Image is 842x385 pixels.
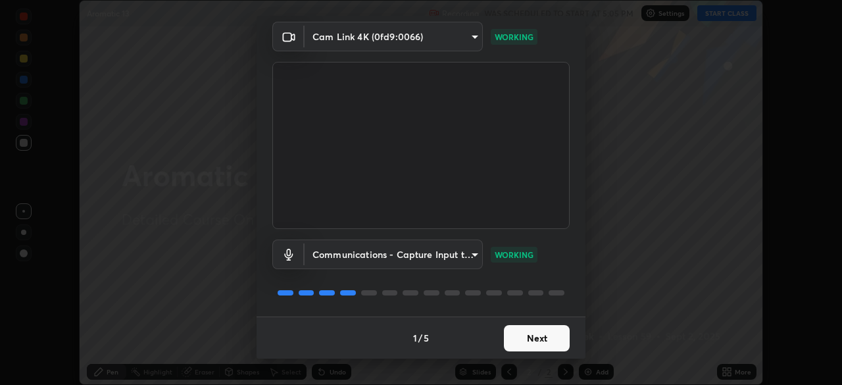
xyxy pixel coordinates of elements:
h4: / [418,331,422,345]
button: Next [504,325,570,351]
p: WORKING [495,249,533,261]
div: Cam Link 4K (0fd9:0066) [305,240,483,269]
p: WORKING [495,31,533,43]
h4: 1 [413,331,417,345]
h4: 5 [424,331,429,345]
div: Cam Link 4K (0fd9:0066) [305,22,483,51]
